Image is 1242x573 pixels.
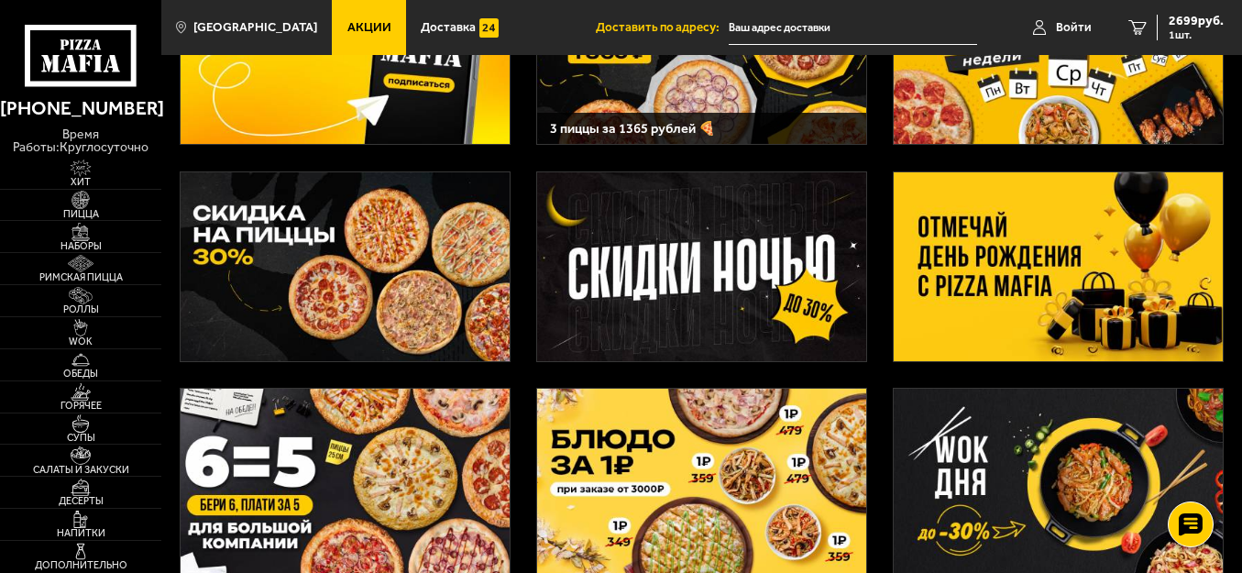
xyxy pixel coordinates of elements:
[1169,29,1224,40] span: 1 шт.
[1169,15,1224,28] span: 2699 руб.
[479,18,499,38] img: 15daf4d41897b9f0e9f617042186c801.svg
[193,21,317,34] span: [GEOGRAPHIC_DATA]
[729,11,977,45] input: Ваш адрес доставки
[596,21,729,34] span: Доставить по адресу:
[421,21,476,34] span: Доставка
[347,21,391,34] span: Акции
[1056,21,1092,34] span: Войти
[550,122,853,136] h3: 3 пиццы за 1365 рублей 🍕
